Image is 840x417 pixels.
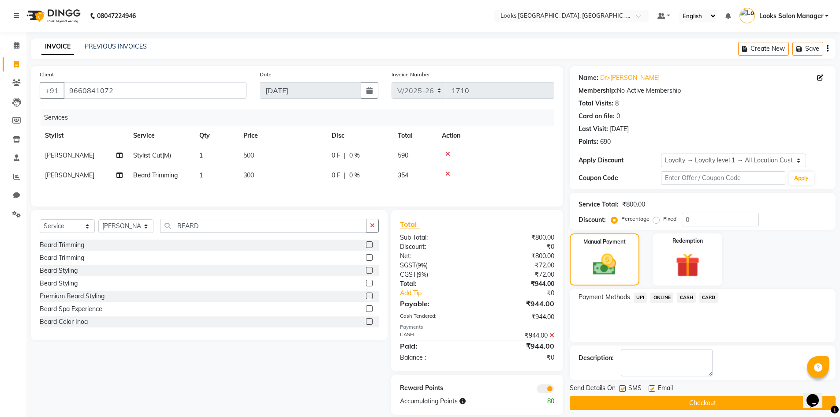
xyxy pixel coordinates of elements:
[650,293,673,303] span: ONLINE
[579,173,661,183] div: Coupon Code
[621,215,650,223] label: Percentage
[40,240,84,250] div: Beard Trimming
[194,126,238,146] th: Qty
[400,323,554,331] div: Payments
[243,171,254,179] span: 300
[418,262,426,269] span: 9%
[519,397,561,406] div: 80
[477,261,561,270] div: ₹72.00
[579,156,661,165] div: Apply Discount
[600,73,660,83] a: Dr>[PERSON_NAME]
[477,341,561,351] div: ₹944.00
[40,71,54,79] label: Client
[393,261,477,270] div: ( )
[579,112,615,121] div: Card on file:
[579,86,617,95] div: Membership:
[133,171,178,179] span: Beard Trimming
[199,171,203,179] span: 1
[677,293,696,303] span: CASH
[393,279,477,289] div: Total:
[738,42,789,56] button: Create New
[199,151,203,159] span: 1
[41,39,74,55] a: INVOICE
[579,215,606,225] div: Discount:
[570,396,836,410] button: Checkout
[739,8,755,23] img: Looks Salon Manager
[393,289,491,298] a: Add Tip
[393,242,477,252] div: Discount:
[400,261,416,269] span: SGST
[344,151,346,160] span: |
[792,42,823,56] button: Save
[583,238,626,246] label: Manual Payment
[40,304,102,314] div: Beard Spa Experience
[663,215,676,223] label: Fixed
[477,270,561,279] div: ₹72.00
[579,124,608,134] div: Last Visit:
[260,71,272,79] label: Date
[477,242,561,252] div: ₹0
[622,200,645,209] div: ₹800.00
[392,71,430,79] label: Invoice Number
[610,124,629,134] div: [DATE]
[759,11,823,21] span: Looks Salon Manager
[398,171,408,179] span: 354
[628,383,642,394] span: SMS
[398,151,408,159] span: 590
[393,270,477,279] div: ( )
[579,353,614,363] div: Description:
[579,293,630,302] span: Payment Methods
[418,271,426,278] span: 9%
[326,126,392,146] th: Disc
[40,317,88,327] div: Beard Color Inoa
[393,233,477,242] div: Sub Total:
[668,250,707,280] img: _gift.svg
[45,171,94,179] span: [PERSON_NAME]
[41,109,561,126] div: Services
[332,171,340,180] span: 0 F
[579,86,827,95] div: No Active Membership
[579,99,613,108] div: Total Visits:
[344,171,346,180] span: |
[586,251,623,278] img: _cash.svg
[393,312,477,322] div: Cash Tendered:
[658,383,673,394] span: Email
[160,219,366,233] input: Search or Scan
[392,126,437,146] th: Total
[238,126,326,146] th: Price
[789,172,814,185] button: Apply
[699,293,718,303] span: CARD
[477,279,561,289] div: ₹944.00
[477,233,561,242] div: ₹800.00
[400,220,420,229] span: Total
[40,82,64,99] button: +91
[393,331,477,340] div: CASH
[393,353,477,362] div: Balance :
[477,298,561,309] div: ₹944.00
[803,382,831,408] iframe: chat widget
[672,237,703,245] label: Redemption
[393,298,477,309] div: Payable:
[477,331,561,340] div: ₹944.00
[133,151,171,159] span: Stylist Cut(M)
[661,171,785,185] input: Enter Offer / Coupon Code
[400,270,416,278] span: CGST
[616,112,620,121] div: 0
[579,73,598,83] div: Name:
[332,151,340,160] span: 0 F
[45,151,94,159] span: [PERSON_NAME]
[97,4,136,28] b: 08047224946
[477,353,561,362] div: ₹0
[570,383,616,394] span: Send Details On
[40,266,78,275] div: Beard Styling
[40,279,78,288] div: Beard Styling
[579,137,598,147] div: Points:
[477,252,561,261] div: ₹800.00
[63,82,246,99] input: Search by Name/Mobile/Email/Code
[615,99,619,108] div: 8
[393,383,477,393] div: Reward Points
[600,137,611,147] div: 690
[579,200,619,209] div: Service Total:
[393,252,477,261] div: Net:
[40,126,128,146] th: Stylist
